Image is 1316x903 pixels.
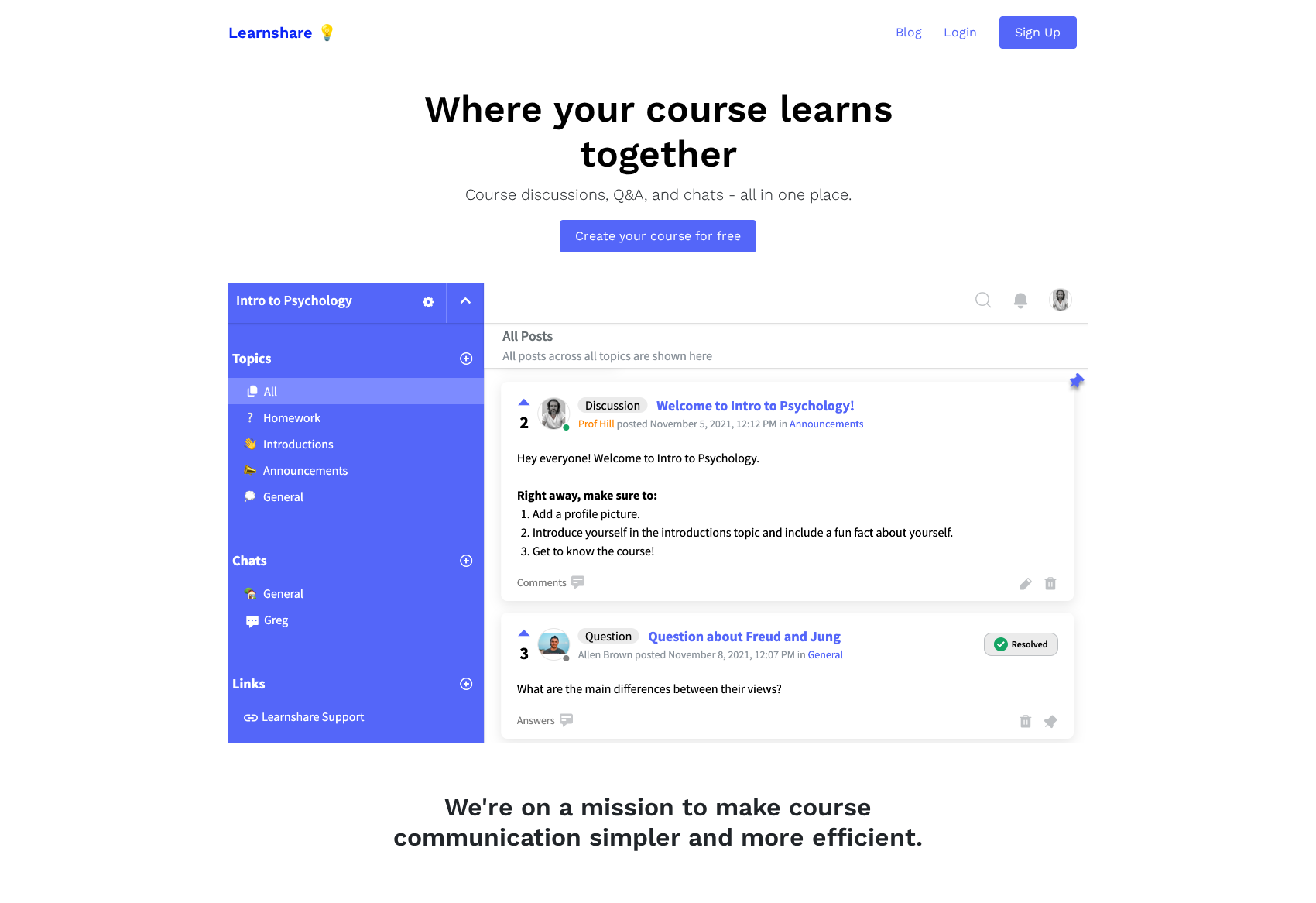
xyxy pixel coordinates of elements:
[560,220,756,252] a: Create your course for free
[884,12,933,52] a: Blog
[933,12,989,52] a: Login
[375,182,941,207] p: Course discussions, Q&A, and chats - all in one place.
[375,87,941,176] h1: Where your course learns together
[370,792,947,852] h2: We're on a mission to make course communication simpler and more efficient.
[999,16,1076,49] a: Sign Up
[228,12,337,53] a: Learnshare 💡
[228,283,1088,743] img: 4d36f872-e8e8-4c7d-96a1-4b1f5eb2e879.png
